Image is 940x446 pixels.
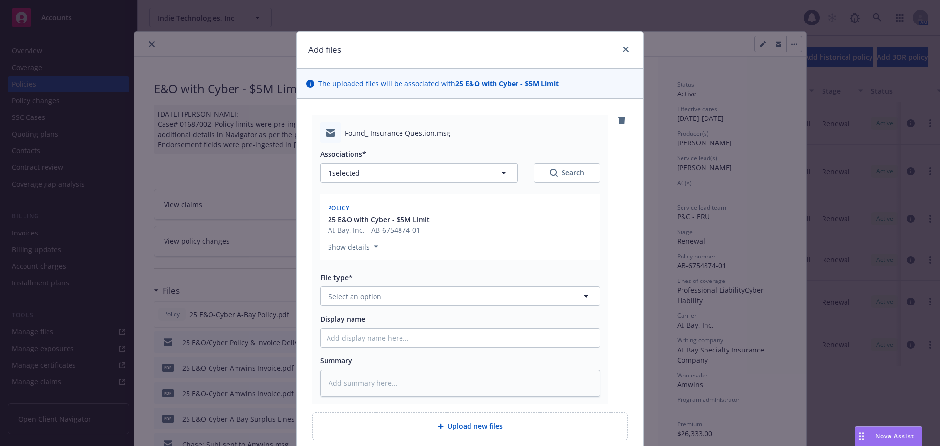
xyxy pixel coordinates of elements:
span: Select an option [329,291,381,302]
div: Upload new files [312,412,628,440]
span: Summary [320,356,352,365]
span: Nova Assist [875,432,914,440]
div: Drag to move [855,427,868,446]
span: Display name [320,314,365,324]
span: Upload new files [447,421,503,431]
input: Add display name here... [321,329,600,347]
button: Nova Assist [855,426,922,446]
button: Select an option [320,286,600,306]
